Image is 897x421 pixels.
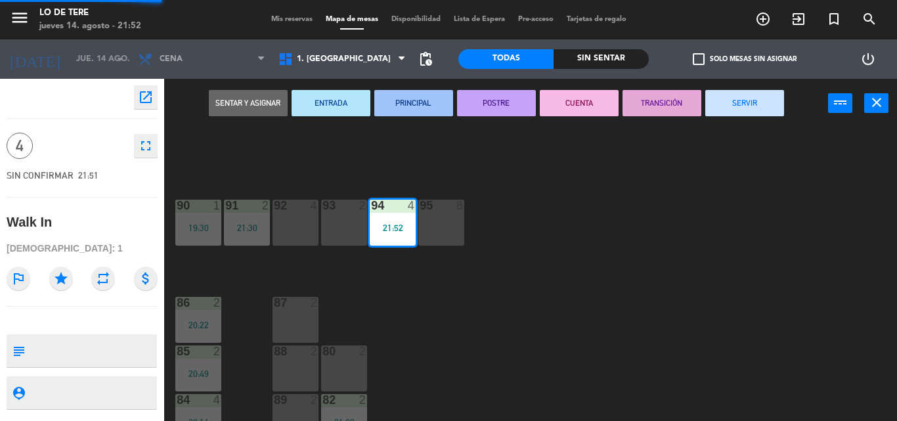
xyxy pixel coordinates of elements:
[175,223,221,233] div: 19:30
[705,90,784,116] button: SERVIR
[91,267,115,290] i: repeat
[693,53,705,65] span: check_box_outline_blank
[39,20,141,33] div: jueves 14. agosto - 21:52
[274,200,274,211] div: 92
[138,89,154,105] i: open_in_new
[322,200,323,211] div: 93
[512,16,560,23] span: Pre-acceso
[833,95,848,110] i: power_input
[359,345,367,357] div: 2
[322,394,323,406] div: 82
[213,345,221,357] div: 2
[458,49,554,69] div: Todas
[869,95,885,110] i: close
[274,297,274,309] div: 87
[138,138,154,154] i: fullscreen
[274,345,274,357] div: 88
[7,133,33,159] span: 4
[371,200,372,211] div: 94
[554,49,649,69] div: Sin sentar
[49,267,73,290] i: star
[418,51,433,67] span: pending_actions
[374,90,453,116] button: PRINCIPAL
[359,394,367,406] div: 2
[134,267,158,290] i: attach_money
[10,8,30,28] i: menu
[297,55,391,64] span: 1. [GEOGRAPHIC_DATA]
[370,223,416,233] div: 21:52
[862,11,877,27] i: search
[311,345,318,357] div: 2
[160,55,183,64] span: Cena
[7,237,158,260] div: [DEMOGRAPHIC_DATA]: 1
[456,200,464,211] div: 8
[225,200,226,211] div: 91
[311,394,318,406] div: 2
[623,90,701,116] button: TRANSICIÓN
[457,90,536,116] button: POSTRE
[213,200,221,211] div: 1
[385,16,447,23] span: Disponibilidad
[39,7,141,20] div: Lo de Tere
[11,386,26,400] i: person_pin
[213,297,221,309] div: 2
[274,394,274,406] div: 89
[319,16,385,23] span: Mapa de mesas
[408,200,416,211] div: 4
[7,211,52,233] div: Walk In
[311,297,318,309] div: 2
[7,170,74,181] span: SIN CONFIRMAR
[791,11,806,27] i: exit_to_app
[265,16,319,23] span: Mis reservas
[175,369,221,378] div: 20:49
[7,267,30,290] i: outlined_flag
[755,11,771,27] i: add_circle_outline
[560,16,633,23] span: Tarjetas de regalo
[447,16,512,23] span: Lista de Espera
[311,200,318,211] div: 4
[209,90,288,116] button: Sentar y Asignar
[322,345,323,357] div: 80
[112,51,128,67] i: arrow_drop_down
[11,343,26,358] i: subject
[78,170,98,181] span: 21:51
[262,200,270,211] div: 2
[693,53,797,65] label: Solo mesas sin asignar
[540,90,619,116] button: CUENTA
[860,51,876,67] i: power_settings_new
[292,90,370,116] button: ENTRADA
[213,394,221,406] div: 4
[359,200,367,211] div: 2
[224,223,270,233] div: 21:30
[826,11,842,27] i: turned_in_not
[175,321,221,330] div: 20:22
